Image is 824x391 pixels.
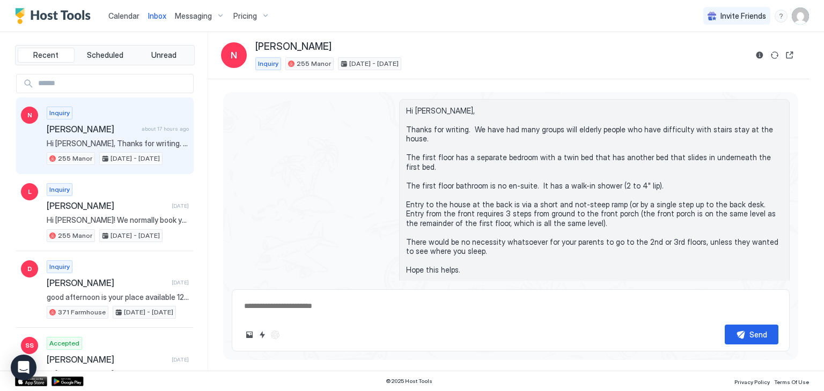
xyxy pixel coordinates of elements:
span: [DATE] [172,356,189,363]
span: Terms Of Use [774,379,809,385]
a: Calendar [108,10,139,21]
span: 255 Manor [297,59,331,69]
span: D [27,264,32,274]
a: Inbox [148,10,166,21]
span: Hi [PERSON_NAME]! My fiance and I are getting married in September and were hoping to book this b... [47,369,189,379]
span: Inquiry [49,185,70,194]
span: Calendar [108,11,139,20]
button: Quick reply [256,328,269,341]
span: Hi [PERSON_NAME], Thanks for writing. We have had many groups will elderly people who have diffic... [47,139,189,148]
a: App Store [15,377,47,386]
div: Open Intercom Messenger [11,355,36,380]
span: Hi [PERSON_NAME], Thanks for writing. We have had many groups will elderly people who have diffic... [406,106,783,312]
span: © 2025 Host Tools [386,378,432,385]
span: Hi [PERSON_NAME]! We normally book your other mountaindale home but just saw that this one could ... [47,215,189,225]
div: Send [749,329,767,340]
span: Inquiry [258,59,278,69]
span: Unread [151,50,176,60]
span: Inquiry [49,262,70,272]
button: Unread [135,48,192,63]
button: Sync reservation [768,49,781,62]
span: [PERSON_NAME] [47,200,167,211]
span: 371 Farmhouse [58,307,106,317]
span: [PERSON_NAME] [47,277,167,288]
span: 255 Manor [58,154,92,163]
button: Recent [18,48,75,63]
span: good afternoon is your place available 12/30 -1/2 how far are you from skiing [47,292,189,302]
span: [PERSON_NAME] [47,124,137,134]
span: N [27,110,32,120]
span: Pricing [233,11,257,21]
span: about 17 hours ago [142,125,189,132]
span: [DATE] [172,279,189,286]
span: [PERSON_NAME] [47,354,167,365]
span: Privacy Policy [734,379,770,385]
a: Host Tools Logo [15,8,95,24]
button: Upload image [243,328,256,341]
button: Reservation information [753,49,766,62]
span: Recent [33,50,58,60]
span: Messaging [175,11,212,21]
span: SS [25,341,34,350]
span: [DATE] - [DATE] [111,154,160,163]
a: Terms Of Use [774,375,809,387]
span: [DATE] - [DATE] [349,59,399,69]
button: Scheduled [77,48,134,63]
span: Scheduled [87,50,123,60]
button: Send [725,325,778,344]
div: User profile [792,7,809,25]
span: [DATE] - [DATE] [111,231,160,240]
span: L [28,187,32,197]
span: [DATE] [172,202,189,209]
span: Invite Friends [720,11,766,21]
span: Accepted [49,339,79,348]
div: tab-group [15,45,195,65]
a: Privacy Policy [734,375,770,387]
button: Open reservation [783,49,796,62]
span: N [231,49,237,62]
a: Google Play Store [51,377,84,386]
div: menu [775,10,788,22]
span: Inbox [148,11,166,20]
span: 255 Manor [58,231,92,240]
input: Input Field [34,74,193,93]
span: [DATE] - [DATE] [124,307,173,317]
span: Inquiry [49,108,70,118]
span: [PERSON_NAME] [255,41,332,53]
